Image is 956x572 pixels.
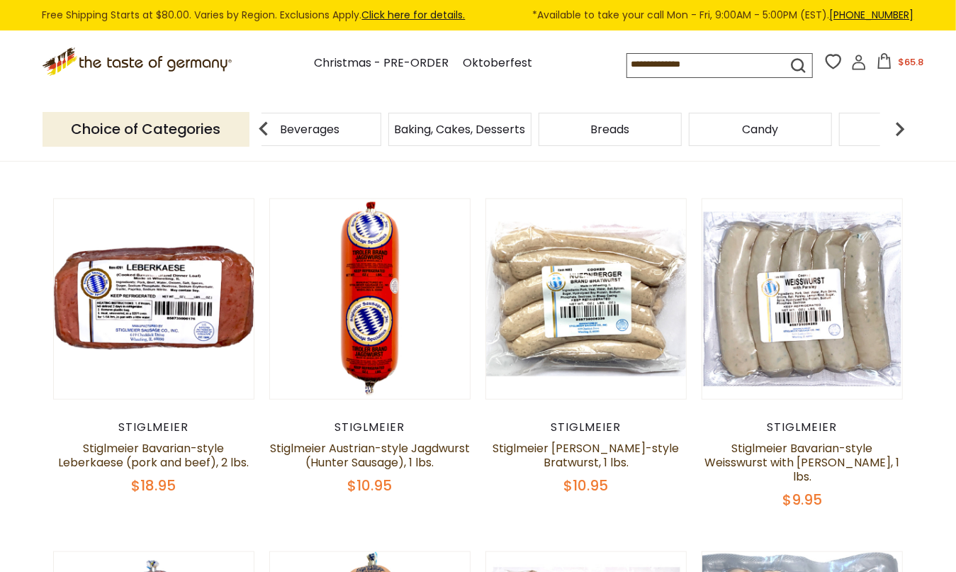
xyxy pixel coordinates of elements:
a: Oktoberfest [463,54,532,73]
p: Choice of Categories [43,112,249,147]
img: previous arrow [249,115,278,143]
img: Stiglmeier Bavarian-style Leberkaese (pork and beef), 2 lbs. [54,199,254,400]
span: $10.95 [347,476,392,495]
span: *Available to take your call Mon - Fri, 9:00AM - 5:00PM (EST). [533,7,914,23]
a: [PHONE_NUMBER] [830,8,914,22]
a: Candy [743,124,779,135]
a: Stiglmeier [PERSON_NAME]-style Bratwurst, 1 lbs. [493,440,680,471]
a: Beverages [280,124,339,135]
a: Stiglmeier Bavarian-style Leberkaese (pork and beef), 2 lbs. [58,440,249,471]
span: $10.95 [564,476,609,495]
div: Free Shipping Starts at $80.00. Varies by Region. Exclusions Apply. [43,7,914,23]
span: $65.8 [898,55,923,69]
a: Stiglmeier Bavarian-style Weisswurst with [PERSON_NAME], 1 lbs. [705,440,900,485]
img: Stiglmeier Austrian-style Jagdwurst (Hunter Sausage), 1 lbs. [270,199,471,400]
a: Christmas - PRE-ORDER [314,54,449,73]
div: Stiglmeier [269,420,471,434]
span: $9.95 [782,490,822,510]
div: Stiglmeier [485,420,687,434]
a: Click here for details. [362,8,466,22]
img: Stiglmeier Bavarian-style Weisswurst with Parsley, 1 lbs. [702,199,903,400]
img: next arrow [886,115,914,143]
a: Breads [591,124,630,135]
div: Stiglmeier [702,420,904,434]
div: Stiglmeier [53,420,255,434]
span: $18.95 [131,476,176,495]
button: $65.8 [870,53,930,74]
img: Stiglmeier Nuernberger-style Bratwurst, 1 lbs. [486,199,687,400]
a: Stiglmeier Austrian-style Jagdwurst (Hunter Sausage), 1 lbs. [270,440,470,471]
a: Baking, Cakes, Desserts [395,124,526,135]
